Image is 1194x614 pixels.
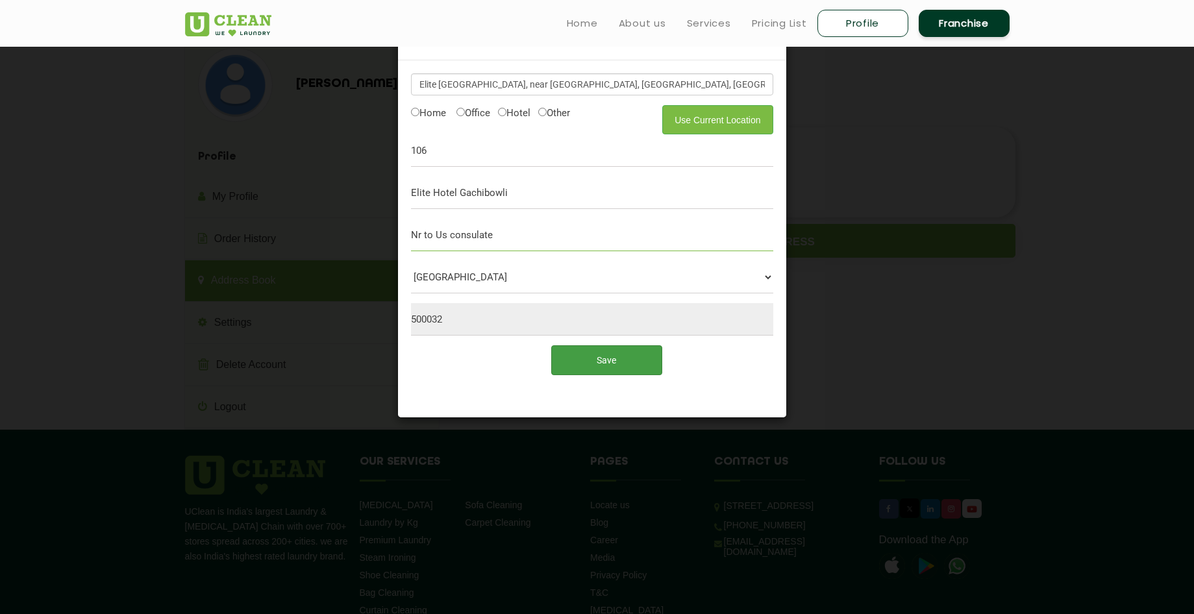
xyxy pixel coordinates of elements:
a: About us [619,16,666,31]
a: Home [567,16,598,31]
a: Profile [817,10,908,37]
img: UClean Laundry and Dry Cleaning [185,12,271,36]
a: Franchise [919,10,1010,37]
a: Pricing List [752,16,807,31]
input: Select Location [411,73,773,95]
label: Hotel [498,105,530,119]
input: House-No. / Flat-No. [411,134,773,167]
a: Services [687,16,731,31]
input: Landmark [411,219,773,251]
label: Other [538,105,570,119]
label: Office [456,105,490,119]
button: Use Current Location [662,105,773,134]
label: Home [411,105,446,119]
input: Post Code [411,303,773,336]
button: Close [756,34,765,50]
input: Street / Road [411,177,773,209]
input: Save [551,345,662,375]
